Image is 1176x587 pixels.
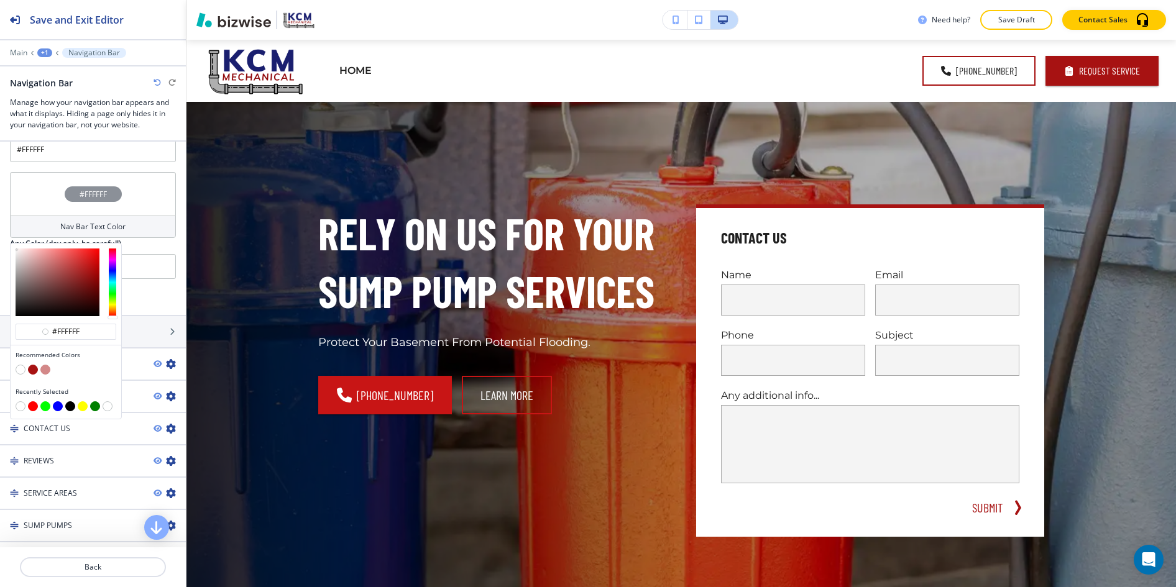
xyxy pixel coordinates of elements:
[282,11,316,28] img: Your Logo
[318,376,452,414] a: [PHONE_NUMBER]
[454,63,519,78] p: CONTACT US
[980,10,1052,30] button: Save Draft
[10,521,19,530] img: Drag
[10,238,121,249] h2: Any Color (dev only, be careful!)
[24,423,70,434] h4: CONTACT US
[967,498,1007,517] button: SUBMIT
[10,424,19,433] img: Drag
[80,189,107,200] h4: #FFFFFF
[541,63,590,78] p: REVIEWS
[10,457,19,465] img: Drag
[1062,10,1166,30] button: Contact Sales
[24,488,77,499] h4: SERVICE AREAS
[10,489,19,498] img: Drag
[10,48,27,57] button: Main
[875,268,1019,282] p: Email
[613,63,696,78] p: SERVICE AREAS
[318,204,666,320] h1: Rely on Us For Your Sump Pump Services
[875,328,1019,342] p: Subject
[721,268,865,282] p: Name
[62,48,126,58] button: Navigation Bar
[196,12,271,27] img: Bizwise Logo
[996,14,1036,25] p: Save Draft
[10,97,176,130] h3: Manage how your navigation bar appears and what it displays. Hiding a page only hides it in your ...
[721,328,865,342] p: Phone
[24,455,54,466] h4: REVIEWS
[1134,545,1164,575] div: Open Intercom Messenger
[922,56,1036,86] a: [PHONE_NUMBER]
[1078,14,1128,25] p: Contact Sales
[24,520,72,531] h4: SUMP PUMPS
[462,376,552,414] button: Learn More
[16,350,116,360] h4: Recommended Colors
[10,172,176,238] button: #FFFFFFNav Bar Text Color
[718,63,790,78] p: SUMP PUMPS
[30,12,124,27] h2: Save and Exit Editor
[318,335,666,351] p: Protect Your Basement From Potential Flooding.
[60,221,126,232] h4: Nav Bar Text Color
[205,44,308,96] img: KCM Mechanical
[394,63,431,78] p: ABOUT
[339,63,372,78] p: HOME
[812,63,901,78] p: WATER HEATERS
[10,76,73,89] h2: Navigation Bar
[16,387,116,396] h4: Recently Selected
[68,48,120,57] p: Navigation Bar
[21,562,165,573] p: Back
[721,228,787,248] h4: Contact Us
[932,14,970,25] h3: Need help?
[37,48,52,57] button: +1
[721,388,1019,403] p: Any additional info...
[20,557,166,577] button: Back
[1045,56,1159,86] button: Request Service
